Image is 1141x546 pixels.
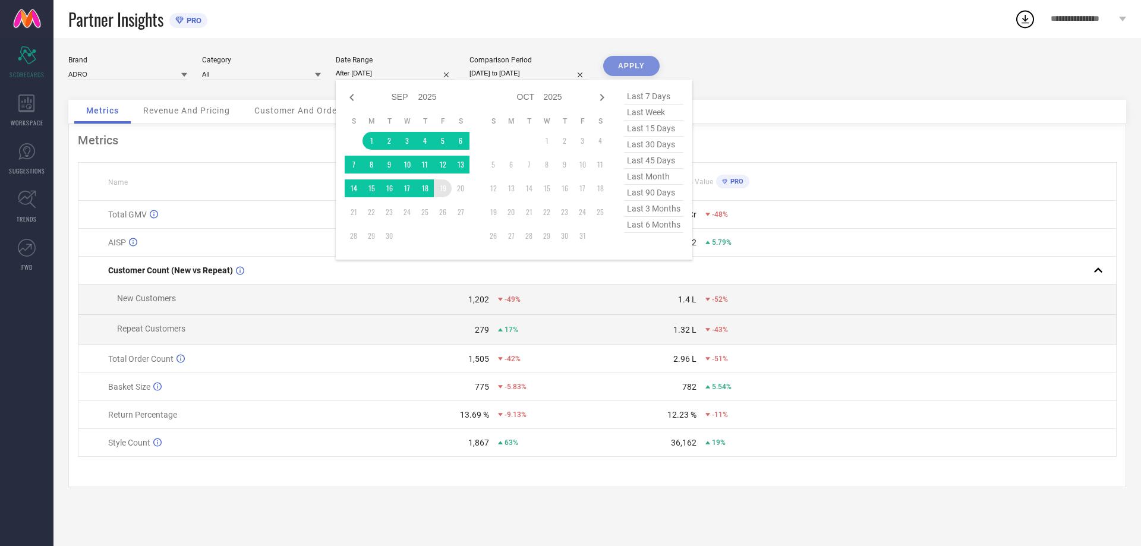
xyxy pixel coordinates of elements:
[673,354,696,364] div: 2.96 L
[452,203,469,221] td: Sat Sep 27 2025
[624,217,683,233] span: last 6 months
[502,203,520,221] td: Mon Oct 20 2025
[591,132,609,150] td: Sat Oct 04 2025
[712,326,728,334] span: -43%
[1014,8,1036,30] div: Open download list
[416,179,434,197] td: Thu Sep 18 2025
[556,179,573,197] td: Thu Oct 16 2025
[573,116,591,126] th: Friday
[434,179,452,197] td: Fri Sep 19 2025
[538,203,556,221] td: Wed Oct 22 2025
[502,156,520,173] td: Mon Oct 06 2025
[380,132,398,150] td: Tue Sep 02 2025
[624,89,683,105] span: last 7 days
[11,118,43,127] span: WORKSPACE
[673,325,696,334] div: 1.32 L
[202,56,321,64] div: Category
[678,295,696,304] div: 1.4 L
[502,116,520,126] th: Monday
[505,295,521,304] span: -49%
[345,179,363,197] td: Sun Sep 14 2025
[108,410,177,419] span: Return Percentage
[671,438,696,447] div: 36,162
[398,156,416,173] td: Wed Sep 10 2025
[380,116,398,126] th: Tuesday
[556,156,573,173] td: Thu Oct 09 2025
[573,203,591,221] td: Fri Oct 24 2025
[380,203,398,221] td: Tue Sep 23 2025
[573,156,591,173] td: Fri Oct 10 2025
[505,411,527,419] span: -9.13%
[712,295,728,304] span: -52%
[345,90,359,105] div: Previous month
[452,179,469,197] td: Sat Sep 20 2025
[556,116,573,126] th: Thursday
[727,178,743,185] span: PRO
[416,156,434,173] td: Thu Sep 11 2025
[363,156,380,173] td: Mon Sep 08 2025
[502,179,520,197] td: Mon Oct 13 2025
[108,438,150,447] span: Style Count
[416,132,434,150] td: Thu Sep 04 2025
[452,132,469,150] td: Sat Sep 06 2025
[712,355,728,363] span: -51%
[538,227,556,245] td: Wed Oct 29 2025
[434,156,452,173] td: Fri Sep 12 2025
[468,295,489,304] div: 1,202
[520,227,538,245] td: Tue Oct 28 2025
[712,411,728,419] span: -11%
[484,203,502,221] td: Sun Oct 19 2025
[712,238,732,247] span: 5.79%
[595,90,609,105] div: Next month
[624,201,683,217] span: last 3 months
[538,116,556,126] th: Wednesday
[452,116,469,126] th: Saturday
[345,116,363,126] th: Sunday
[624,137,683,153] span: last 30 days
[573,227,591,245] td: Fri Oct 31 2025
[520,116,538,126] th: Tuesday
[380,179,398,197] td: Tue Sep 16 2025
[398,132,416,150] td: Wed Sep 03 2025
[469,56,588,64] div: Comparison Period
[254,106,345,115] span: Customer And Orders
[520,203,538,221] td: Tue Oct 21 2025
[108,266,233,275] span: Customer Count (New vs Repeat)
[573,179,591,197] td: Fri Oct 17 2025
[86,106,119,115] span: Metrics
[484,227,502,245] td: Sun Oct 26 2025
[363,132,380,150] td: Mon Sep 01 2025
[363,179,380,197] td: Mon Sep 15 2025
[398,116,416,126] th: Wednesday
[624,169,683,185] span: last month
[505,355,521,363] span: -42%
[143,106,230,115] span: Revenue And Pricing
[556,227,573,245] td: Thu Oct 30 2025
[573,132,591,150] td: Fri Oct 03 2025
[556,132,573,150] td: Thu Oct 02 2025
[556,203,573,221] td: Thu Oct 23 2025
[9,166,45,175] span: SUGGESTIONS
[520,156,538,173] td: Tue Oct 07 2025
[363,227,380,245] td: Mon Sep 29 2025
[624,121,683,137] span: last 15 days
[520,179,538,197] td: Tue Oct 14 2025
[468,354,489,364] div: 1,505
[108,382,150,392] span: Basket Size
[484,116,502,126] th: Sunday
[591,179,609,197] td: Sat Oct 18 2025
[380,227,398,245] td: Tue Sep 30 2025
[538,156,556,173] td: Wed Oct 08 2025
[484,179,502,197] td: Sun Oct 12 2025
[336,67,455,80] input: Select date range
[624,105,683,121] span: last week
[505,438,518,447] span: 63%
[538,179,556,197] td: Wed Oct 15 2025
[363,116,380,126] th: Monday
[416,203,434,221] td: Thu Sep 25 2025
[380,156,398,173] td: Tue Sep 09 2025
[117,293,176,303] span: New Customers
[667,410,696,419] div: 12.23 %
[468,438,489,447] div: 1,867
[682,382,696,392] div: 782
